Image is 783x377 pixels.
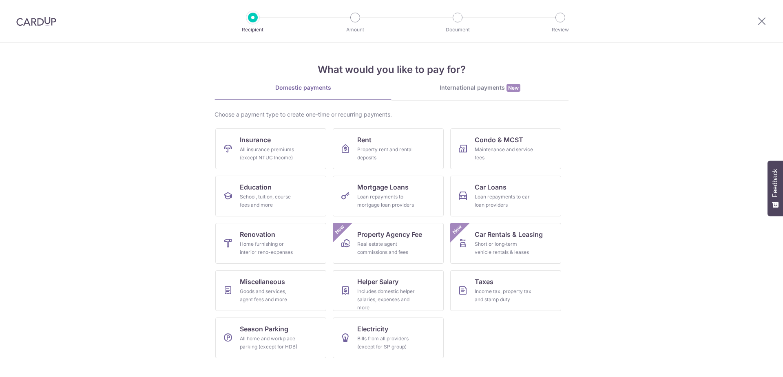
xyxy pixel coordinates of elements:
[357,182,409,192] span: Mortgage Loans
[333,223,444,264] a: Property Agency FeeReal estate agent commissions and feesNew
[475,193,533,209] div: Loan repayments to car loan providers
[223,26,283,34] p: Recipient
[475,229,543,239] span: Car Rentals & Leasing
[391,84,568,92] div: International payments
[357,229,422,239] span: Property Agency Fee
[357,277,398,287] span: Helper Salary
[357,287,416,312] div: Includes domestic helper salaries, expenses and more
[357,335,416,351] div: Bills from all providers (except for SP group)
[215,84,391,92] div: Domestic payments
[357,324,388,334] span: Electricity
[215,110,568,119] div: Choose a payment type to create one-time or recurring payments.
[357,135,372,145] span: Rent
[451,223,464,236] span: New
[772,169,779,197] span: Feedback
[475,182,507,192] span: Car Loans
[240,277,285,287] span: Miscellaneous
[240,146,299,162] div: All insurance premiums (except NTUC Income)
[450,128,561,169] a: Condo & MCSTMaintenance and service fees
[240,324,288,334] span: Season Parking
[333,223,347,236] span: New
[357,240,416,256] div: Real estate agent commissions and fees
[240,240,299,256] div: Home furnishing or interior reno-expenses
[475,287,533,304] div: Income tax, property tax and stamp duty
[215,223,326,264] a: RenovationHome furnishing or interior reno-expenses
[215,317,326,358] a: Season ParkingAll home and workplace parking (except for HDB)
[333,176,444,216] a: Mortgage LoansLoan repayments to mortgage loan providers
[325,26,385,34] p: Amount
[240,182,272,192] span: Education
[333,317,444,358] a: ElectricityBills from all providers (except for SP group)
[427,26,488,34] p: Document
[240,335,299,351] div: All home and workplace parking (except for HDB)
[450,223,561,264] a: Car Rentals & LeasingShort or long‑term vehicle rentals & leasesNew
[240,287,299,304] div: Goods and services, agent fees and more
[768,161,783,216] button: Feedback - Show survey
[450,176,561,216] a: Car LoansLoan repayments to car loan providers
[215,176,326,216] a: EducationSchool, tuition, course fees and more
[475,146,533,162] div: Maintenance and service fees
[475,240,533,256] div: Short or long‑term vehicle rentals & leases
[215,128,326,169] a: InsuranceAll insurance premiums (except NTUC Income)
[215,270,326,311] a: MiscellaneousGoods and services, agent fees and more
[240,229,275,239] span: Renovation
[333,128,444,169] a: RentProperty rent and rental deposits
[357,146,416,162] div: Property rent and rental deposits
[475,277,493,287] span: Taxes
[530,26,591,34] p: Review
[240,135,271,145] span: Insurance
[475,135,523,145] span: Condo & MCST
[240,193,299,209] div: School, tuition, course fees and more
[450,270,561,311] a: TaxesIncome tax, property tax and stamp duty
[333,270,444,311] a: Helper SalaryIncludes domestic helper salaries, expenses and more
[357,193,416,209] div: Loan repayments to mortgage loan providers
[215,62,568,77] h4: What would you like to pay for?
[16,16,56,26] img: CardUp
[507,84,520,92] span: New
